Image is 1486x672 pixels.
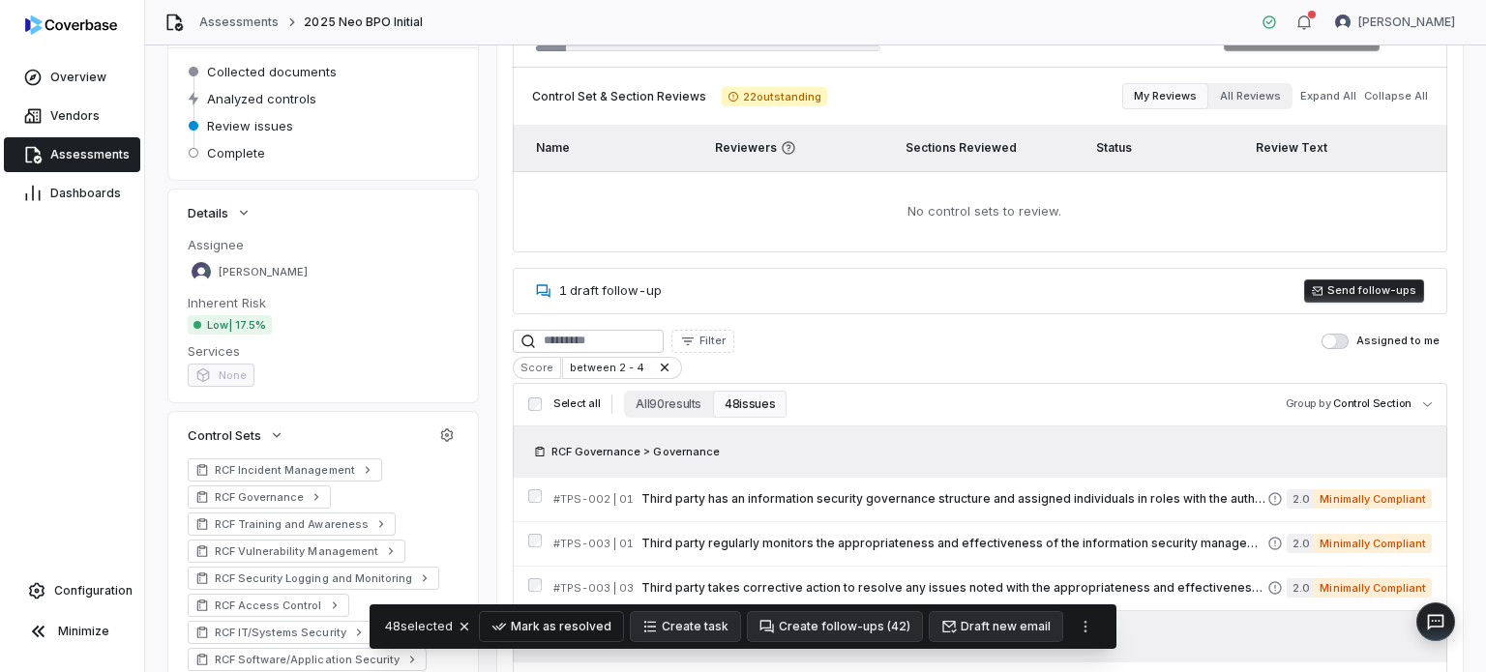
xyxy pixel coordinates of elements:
button: Filter [671,330,734,353]
span: 48 selected [385,617,453,636]
span: Control Set & Section Reviews [532,89,706,104]
a: Overview [4,60,140,95]
span: Collected documents [207,63,337,80]
button: Minimize [8,612,136,651]
div: between 2 - 4 [562,357,681,379]
button: Details [182,195,257,230]
a: Configuration [8,573,136,608]
dt: Services [188,342,459,360]
a: RCF Vulnerability Management [188,540,405,563]
span: Minimally Compliant [1314,578,1432,598]
button: 48 issues [713,391,787,418]
a: Assessments [4,137,140,172]
a: RCF Governance [188,485,331,509]
span: Third party regularly monitors the appropriateness and effectiveness of the information security ... [641,536,1267,551]
span: Complete [207,144,265,161]
span: Analyzed controls [207,90,316,107]
a: Assessments [199,15,279,30]
span: # TPS-003 | 01 [553,537,634,551]
a: RCF Training and Awareness [188,512,396,536]
span: Assessments [50,147,130,162]
span: RCF Incident Management [215,462,355,478]
span: Select all [553,396,600,411]
td: No control sets to review. [513,171,1447,252]
div: Score [513,357,561,379]
button: Send follow-ups [1304,279,1424,303]
span: Review Text [1256,140,1327,155]
span: 1 draft follow-up [559,282,662,298]
span: Filter [699,334,726,348]
span: Dashboards [50,186,121,201]
span: Group by [1286,396,1331,410]
span: Third party takes corrective action to resolve any issues noted with the appropriateness and effe... [641,580,1267,596]
span: RCF Training and Awareness [215,516,369,532]
span: # TPS-002 | 01 [553,492,634,507]
span: 2.0 [1287,534,1314,553]
span: Overview [50,70,106,85]
a: #TPS-002 | 01Third party has an information security governance structure and assigned individual... [553,478,1432,521]
span: Minimize [58,624,109,639]
span: [PERSON_NAME] [219,265,308,279]
span: [PERSON_NAME] [1358,15,1455,30]
span: Third party has an information security governance structure and assigned individuals in roles wi... [641,491,1267,507]
button: Collapse All [1358,79,1434,114]
button: My Reviews [1122,83,1208,109]
span: Vendors [50,108,100,124]
span: RCF Governance [215,489,304,505]
button: More actions [1070,612,1101,641]
span: # TPS-003 | 03 [553,581,634,596]
span: Reviewers [715,140,882,156]
span: RCF Access Control [215,598,322,613]
input: Select all [528,397,542,411]
a: #TPS-003 | 01Third party regularly monitors the appropriateness and effectiveness of the informat... [553,522,1432,566]
a: RCF Incident Management [188,458,382,482]
span: Sections Reviewed [906,140,1017,155]
span: 2025 Neo BPO Initial [304,15,423,30]
img: Felipe Bertho avatar [192,262,211,281]
span: Low | 17.5% [188,315,272,335]
div: Review filter [1122,83,1293,109]
span: RCF Security Logging and Monitoring [215,570,412,586]
a: RCF IT/Systems Security [188,621,373,644]
span: Details [188,204,228,221]
span: RCF Vulnerability Management [215,543,378,559]
span: RCF Software/Application Security [215,652,400,667]
span: 22 outstanding [722,87,827,106]
span: Review issues [207,117,293,134]
span: 2.0 [1287,578,1314,598]
span: Name [536,140,570,155]
img: Felipe Bertho avatar [1335,15,1351,30]
span: RCF IT/Systems Security [215,625,346,640]
button: Create task [631,612,740,641]
a: Vendors [4,99,140,133]
button: Felipe Bertho avatar[PERSON_NAME] [1323,8,1467,37]
button: All 90 results [624,391,713,418]
button: Draft new email [930,612,1062,641]
span: Configuration [54,583,133,599]
span: Minimally Compliant [1314,534,1432,553]
a: RCF Software/Application Security [188,648,427,671]
dt: Inherent Risk [188,294,459,311]
a: RCF Access Control [188,594,349,617]
a: Dashboards [4,176,140,211]
label: Assigned to me [1322,334,1440,349]
button: Assigned to me [1322,334,1349,349]
span: Minimally Compliant [1314,489,1432,509]
span: RCF Governance > Governance [551,444,720,459]
a: RCF Security Logging and Monitoring [188,567,439,590]
button: Create follow-ups (42) [748,612,922,641]
dt: Assignee [188,236,459,253]
span: Status [1096,140,1132,155]
a: #TPS-003 | 03Third party takes corrective action to resolve any issues noted with the appropriate... [553,567,1432,610]
button: Expand All [1294,79,1362,114]
span: Control Sets [188,426,261,444]
button: Mark as resolved [480,612,623,641]
button: All Reviews [1208,83,1293,109]
img: Coverbase logo [25,15,117,35]
span: 2.0 [1287,489,1314,509]
button: Control Sets [182,418,290,453]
